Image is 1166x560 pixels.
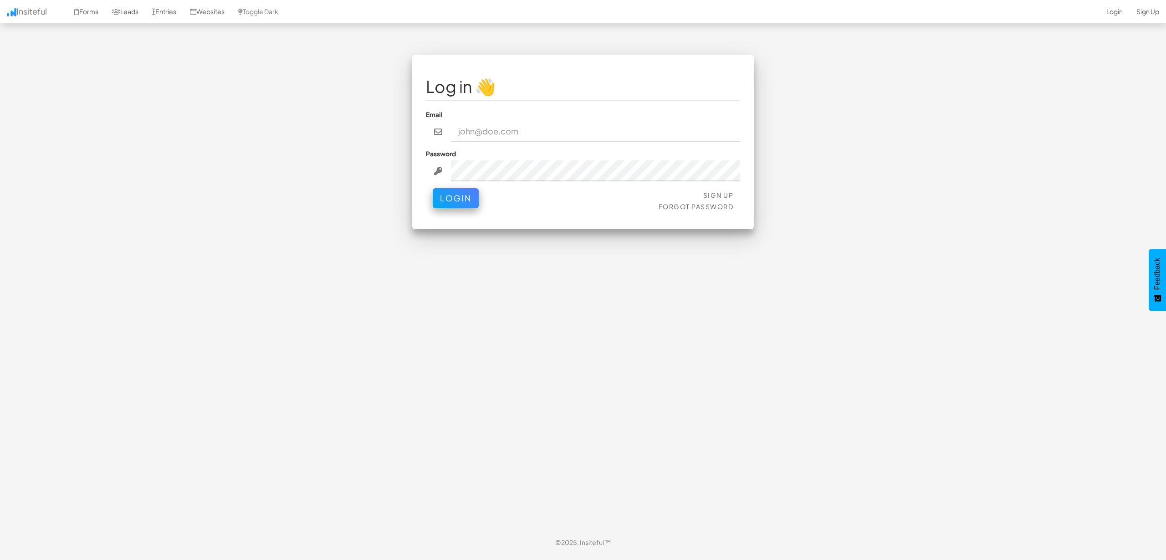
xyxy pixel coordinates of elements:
[703,191,734,199] a: Sign Up
[659,202,734,211] a: Forgot Password
[433,188,479,208] button: Login
[426,77,740,96] h1: Log in 👋
[426,110,443,119] label: Email
[7,8,16,16] img: icon.png
[1149,249,1166,311] button: Feedback - Show survey
[426,149,456,158] label: Password
[451,121,741,142] input: john@doe.com
[1153,258,1161,290] span: Feedback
